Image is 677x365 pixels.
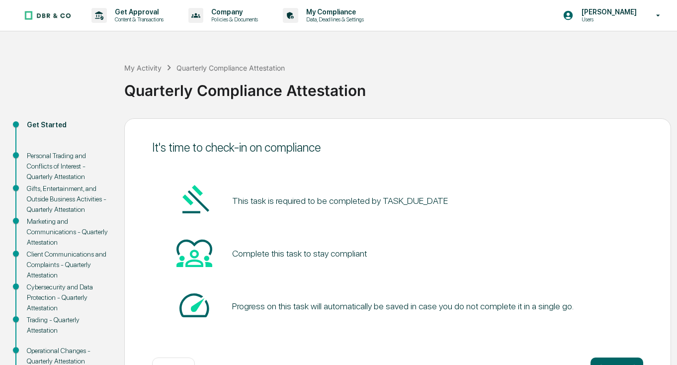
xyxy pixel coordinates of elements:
div: Marketing and Communications - Quarterly Attestation [27,216,108,248]
p: [PERSON_NAME] [574,8,642,16]
div: Complete this task to stay compliant [232,248,367,259]
p: Content & Transactions [107,16,169,23]
div: Quarterly Compliance Attestation [124,74,672,99]
img: Gavel [176,182,212,218]
p: Users [574,16,642,23]
div: Client Communications and Complaints - Quarterly Attestation [27,249,108,280]
div: It's time to check-in on compliance [152,140,643,155]
p: Policies & Documents [203,16,263,23]
p: My Compliance [298,8,369,16]
div: Personal Trading and Conflicts of Interest - Quarterly Attestation [27,151,108,182]
div: Quarterly Compliance Attestation [176,64,285,72]
img: Speed-dial [176,287,212,323]
p: Get Approval [107,8,169,16]
div: My Activity [124,64,162,72]
img: logo [24,10,72,20]
div: Get Started [27,120,108,130]
pre: This task is required to be completed by TASK_DUE_DATE [232,194,448,207]
div: Gifts, Entertainment, and Outside Business Activities - Quarterly Attestation [27,183,108,215]
div: Trading - Quarterly Attestation [27,315,108,336]
p: Company [203,8,263,16]
div: Cybersecurity and Data Protection - Quarterly Attestation [27,282,108,313]
p: Data, Deadlines & Settings [298,16,369,23]
div: Progress on this task will automatically be saved in case you do not complete it in a single go. [232,301,574,311]
img: Heart [176,235,212,271]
